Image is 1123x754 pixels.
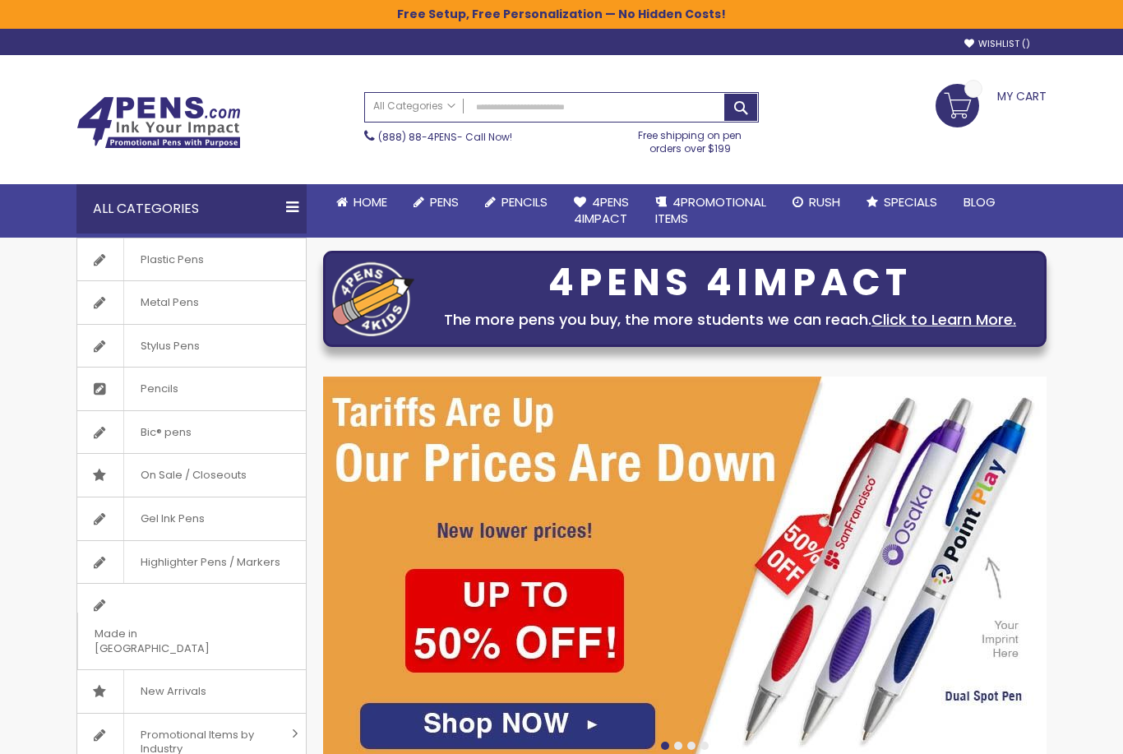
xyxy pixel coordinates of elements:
[123,281,215,324] span: Metal Pens
[77,541,306,584] a: Highlighter Pens / Markers
[642,184,779,238] a: 4PROMOTIONALITEMS
[123,497,221,540] span: Gel Ink Pens
[123,368,195,410] span: Pencils
[373,99,455,113] span: All Categories
[378,130,512,144] span: - Call Now!
[430,193,459,210] span: Pens
[76,184,307,234] div: All Categories
[472,184,561,220] a: Pencils
[501,193,548,210] span: Pencils
[853,184,950,220] a: Specials
[354,193,387,210] span: Home
[574,193,629,227] span: 4Pens 4impact
[423,308,1038,331] div: The more pens you buy, the more students we can reach.
[365,93,464,120] a: All Categories
[77,670,306,713] a: New Arrivals
[809,193,840,210] span: Rush
[655,193,766,227] span: 4PROMOTIONAL ITEMS
[950,184,1009,220] a: Blog
[400,184,472,220] a: Pens
[964,193,996,210] span: Blog
[378,130,457,144] a: (888) 88-4PENS
[561,184,642,238] a: 4Pens4impact
[123,411,208,454] span: Bic® pens
[123,238,220,281] span: Plastic Pens
[123,454,263,497] span: On Sale / Closeouts
[964,38,1030,50] a: Wishlist
[77,613,265,669] span: Made in [GEOGRAPHIC_DATA]
[323,184,400,220] a: Home
[77,454,306,497] a: On Sale / Closeouts
[77,584,306,669] a: Made in [GEOGRAPHIC_DATA]
[77,497,306,540] a: Gel Ink Pens
[871,309,1016,330] a: Click to Learn More.
[423,266,1038,300] div: 4PENS 4IMPACT
[77,325,306,368] a: Stylus Pens
[77,411,306,454] a: Bic® pens
[123,325,216,368] span: Stylus Pens
[123,541,297,584] span: Highlighter Pens / Markers
[779,184,853,220] a: Rush
[622,123,760,155] div: Free shipping on pen orders over $199
[123,670,223,713] span: New Arrivals
[76,96,241,149] img: 4Pens Custom Pens and Promotional Products
[77,238,306,281] a: Plastic Pens
[332,261,414,336] img: four_pen_logo.png
[884,193,937,210] span: Specials
[77,281,306,324] a: Metal Pens
[77,368,306,410] a: Pencils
